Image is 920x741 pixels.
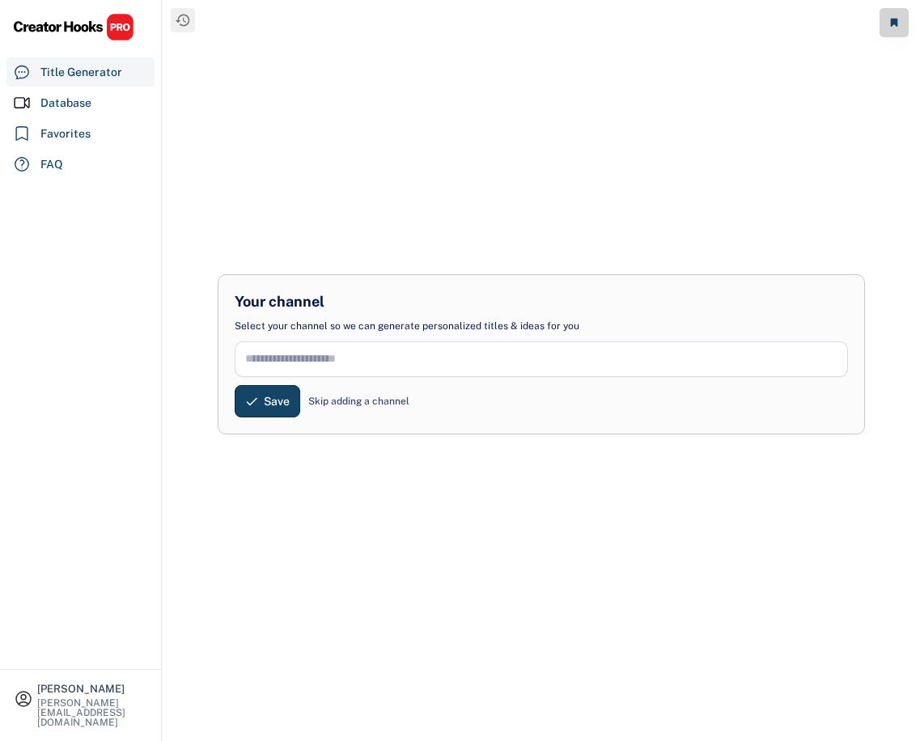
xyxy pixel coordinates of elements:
[40,156,63,173] div: FAQ
[37,698,147,727] div: [PERSON_NAME][EMAIL_ADDRESS][DOMAIN_NAME]
[235,291,324,311] div: Your channel
[40,64,122,81] div: Title Generator
[40,95,91,112] div: Database
[37,684,147,694] div: [PERSON_NAME]
[235,320,579,333] div: Select your channel so we can generate personalized titles & ideas for you
[308,394,409,409] div: Skip adding a channel
[13,13,134,41] img: CHPRO%20Logo.svg
[40,125,91,142] div: Favorites
[235,385,300,417] button: Save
